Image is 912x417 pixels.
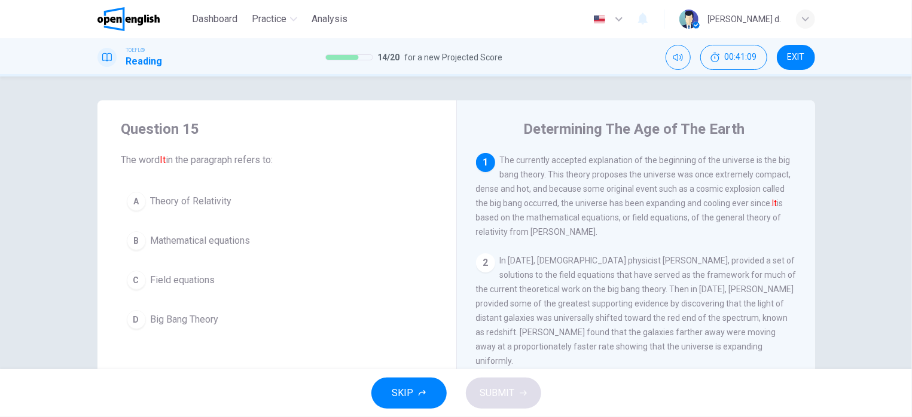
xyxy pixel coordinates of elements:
[127,271,146,290] div: C
[126,54,163,69] h1: Reading
[476,153,495,172] div: 1
[392,385,414,401] span: SKIP
[127,310,146,329] div: D
[151,194,232,208] span: Theory of Relativity
[592,15,607,24] img: en
[126,46,145,54] span: TOEFL®
[777,45,815,70] button: EXIT
[787,53,804,62] span: EXIT
[700,45,767,70] div: Hide
[708,12,782,26] div: [PERSON_NAME] d.
[121,186,432,216] button: ATheory of Relativity
[121,305,432,335] button: DBig Bang Theory
[151,273,215,287] span: Field equations
[121,226,432,256] button: BMathematical equations
[312,12,347,26] span: Analysis
[252,12,286,26] span: Practice
[405,50,503,65] span: for a new Projected Score
[97,7,160,31] img: OpenEnglish logo
[151,312,219,327] span: Big Bang Theory
[378,50,400,65] span: 14 / 20
[192,12,237,26] span: Dashboard
[97,7,188,31] a: OpenEnglish logo
[679,10,699,29] img: Profile picture
[121,153,432,167] span: The word in the paragraph refers to:
[160,154,166,165] font: It
[773,198,777,208] font: It
[524,119,745,139] h4: Determining The Age of The Earth
[247,8,302,30] button: Practice
[476,253,495,272] div: 2
[725,53,757,62] span: 00:41:09
[127,231,146,250] div: B
[151,234,251,248] span: Mathematical equations
[476,256,797,366] span: In [DATE], [DEMOGRAPHIC_DATA] physicist [PERSON_NAME], provided a set of solutions to the field e...
[127,192,146,211] div: A
[371,378,447,409] button: SKIP
[476,155,791,237] span: The currently accepted explanation of the beginning of the universe is the big bang theory. This ...
[666,45,691,70] div: Mute
[187,8,242,30] button: Dashboard
[121,265,432,295] button: CField equations
[307,8,352,30] button: Analysis
[121,119,432,139] h4: Question 15
[700,45,767,70] button: 00:41:09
